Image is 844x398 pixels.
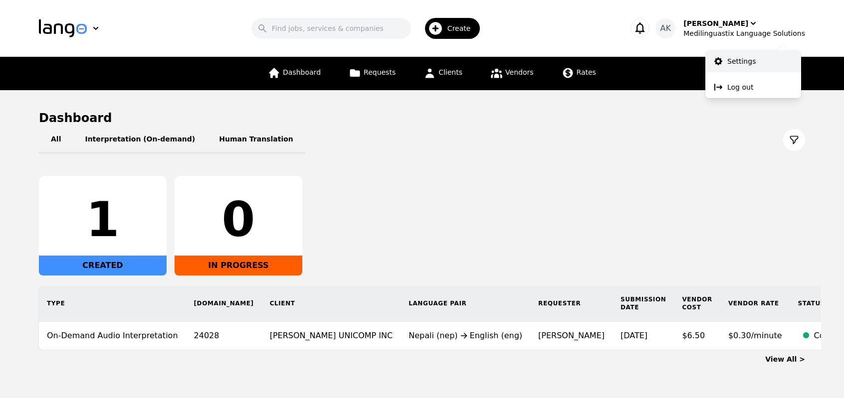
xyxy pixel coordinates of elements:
img: Logo [39,19,87,37]
div: CREATED [39,256,167,275]
button: Filter [783,129,805,151]
button: Create [411,14,486,43]
th: Vendor Cost [674,285,720,322]
a: Rates [556,57,602,90]
div: 0 [183,196,294,244]
button: All [39,126,73,154]
th: Language Pair [401,285,530,322]
button: Human Translation [207,126,305,154]
p: Settings [727,56,756,66]
div: Medilinguastix Language Solutions [683,28,805,38]
div: 1 [47,196,159,244]
td: [PERSON_NAME] [530,322,613,350]
td: On-Demand Audio Interpretation [39,322,186,350]
span: Requests [364,68,396,76]
th: Client [262,285,401,322]
input: Find jobs, services & companies [251,18,411,39]
th: Type [39,285,186,322]
span: Create [447,23,478,33]
span: Clients [438,68,462,76]
span: Rates [577,68,596,76]
span: AK [660,22,671,34]
div: IN PROGRESS [175,256,302,275]
p: Log out [727,82,753,92]
a: Clients [418,57,468,90]
span: Dashboard [283,68,321,76]
div: Nepali (nep) English (eng) [409,330,522,342]
time: [DATE] [621,331,647,340]
th: [DOMAIN_NAME] [186,285,262,322]
td: $6.50 [674,322,720,350]
td: 24028 [186,322,262,350]
th: Submission Date [613,285,674,322]
th: Requester [530,285,613,322]
a: Requests [343,57,402,90]
th: Vendor Rate [720,285,790,322]
td: [PERSON_NAME] UNICOMP INC [262,322,401,350]
span: $0.30/minute [728,331,782,340]
span: Vendors [505,68,533,76]
a: Vendors [484,57,539,90]
button: AK[PERSON_NAME]Medilinguastix Language Solutions [655,18,805,38]
a: Dashboard [262,57,327,90]
h1: Dashboard [39,110,805,126]
div: [PERSON_NAME] [683,18,748,28]
button: Interpretation (On-demand) [73,126,207,154]
a: View All > [765,355,805,363]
